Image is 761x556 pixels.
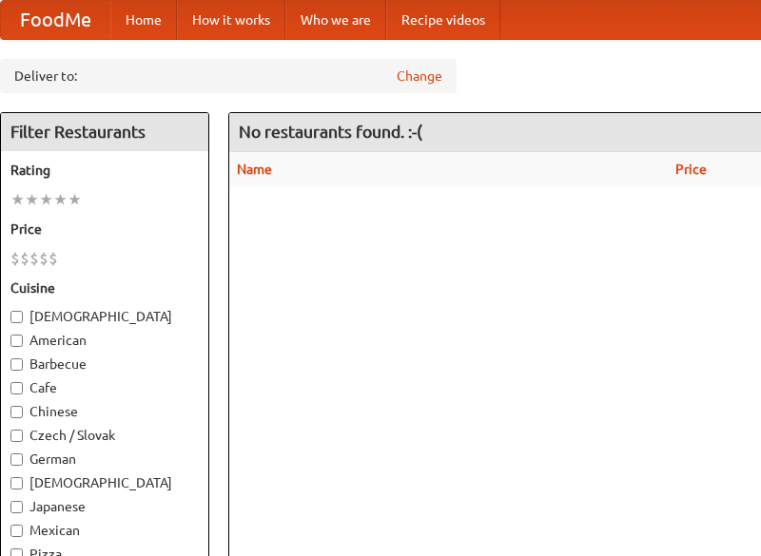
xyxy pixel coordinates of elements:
[53,189,68,210] li: ★
[10,453,23,466] input: German
[110,1,177,39] a: Home
[10,358,23,371] input: Barbecue
[10,189,25,210] li: ★
[10,278,199,297] h5: Cuisine
[239,123,422,141] ng-pluralize: No restaurants found. :-(
[10,378,199,397] label: Cafe
[10,382,23,394] input: Cafe
[1,1,110,39] a: FoodMe
[10,430,23,442] input: Czech / Slovak
[25,189,39,210] li: ★
[20,248,29,269] li: $
[10,406,23,418] input: Chinese
[10,402,199,421] label: Chinese
[10,355,199,374] label: Barbecue
[397,67,442,86] a: Change
[237,162,272,177] a: Name
[10,335,23,347] input: American
[10,248,20,269] li: $
[675,162,707,177] a: Price
[29,248,39,269] li: $
[10,161,199,180] h5: Rating
[285,1,386,39] a: Who we are
[10,307,199,326] label: [DEMOGRAPHIC_DATA]
[10,501,23,513] input: Japanese
[49,248,58,269] li: $
[10,477,23,489] input: [DEMOGRAPHIC_DATA]
[10,497,199,516] label: Japanese
[10,311,23,323] input: [DEMOGRAPHIC_DATA]
[39,248,49,269] li: $
[10,331,199,350] label: American
[1,113,208,151] h4: Filter Restaurants
[10,525,23,537] input: Mexican
[10,426,199,445] label: Czech / Slovak
[10,450,199,469] label: German
[10,473,199,492] label: [DEMOGRAPHIC_DATA]
[10,220,199,239] h5: Price
[39,189,53,210] li: ★
[68,189,82,210] li: ★
[386,1,500,39] a: Recipe videos
[10,521,199,540] label: Mexican
[177,1,285,39] a: How it works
